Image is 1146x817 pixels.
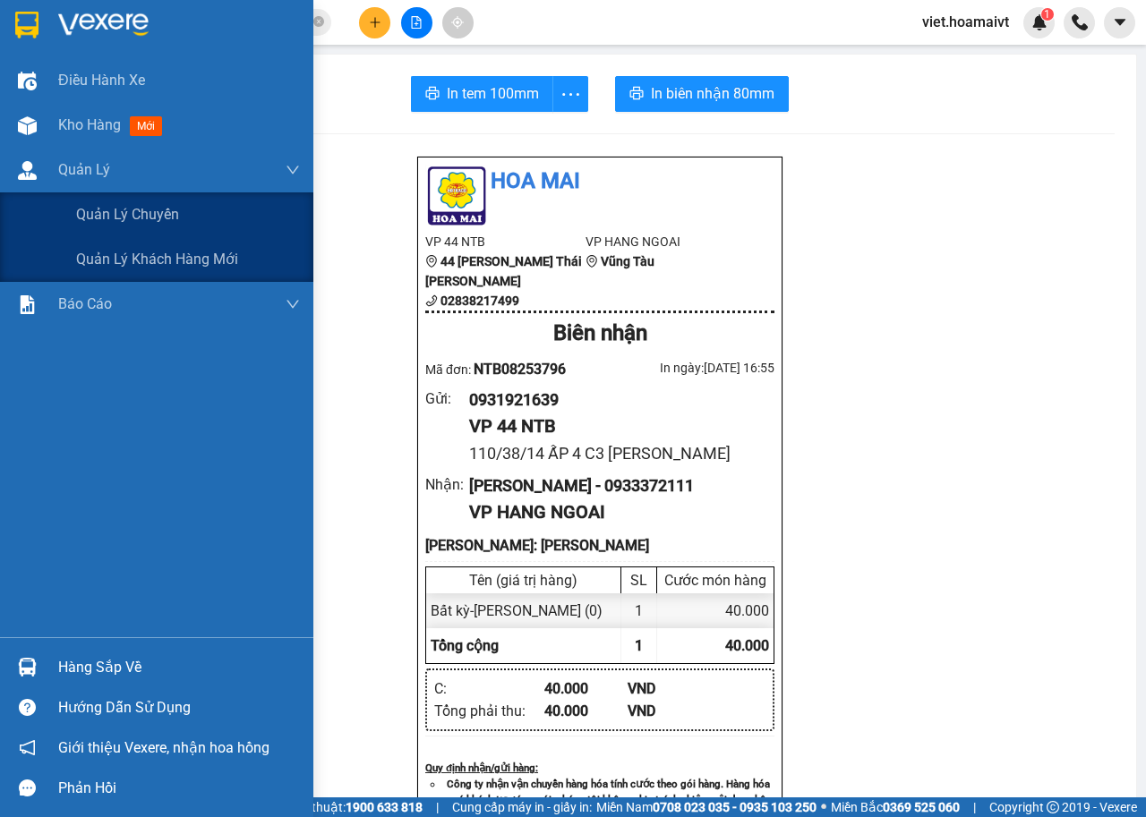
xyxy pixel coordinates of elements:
[442,7,474,38] button: aim
[653,800,817,814] strong: 0708 023 035 - 0935 103 250
[1047,801,1059,813] span: copyright
[425,86,440,103] span: printer
[425,254,582,288] b: 44 [PERSON_NAME] Thái [PERSON_NAME]
[58,775,300,802] div: Phản hồi
[621,593,657,628] div: 1
[544,700,628,722] div: 40.000
[474,361,566,378] span: NTB08253796
[626,572,652,589] div: SL
[76,248,238,270] span: Quản lý khách hàng mới
[425,358,600,380] div: Mã đơn:
[58,736,269,759] span: Giới thiệu Vexere, nhận hoa hồng
[436,797,439,817] span: |
[58,694,300,721] div: Hướng dẫn sử dụng
[18,161,37,180] img: warehouse-icon
[1044,8,1050,21] span: 1
[313,14,324,31] span: close-circle
[552,76,588,112] button: more
[1072,14,1088,30] img: phone-icon
[18,295,37,314] img: solution-icon
[452,797,592,817] span: Cung cấp máy in - giấy in:
[629,86,644,103] span: printer
[425,317,774,351] div: Biên nhận
[469,413,760,440] div: VP 44 NTB
[410,16,423,29] span: file-add
[600,358,774,378] div: In ngày: [DATE] 16:55
[451,16,464,29] span: aim
[973,797,976,817] span: |
[425,255,438,268] span: environment
[447,82,539,105] span: In tem 100mm
[425,760,774,776] div: Quy định nhận/gửi hàng :
[553,83,587,106] span: more
[586,232,746,251] li: VP HANG NGOAI
[431,602,603,619] span: Bất kỳ - [PERSON_NAME] (0)
[425,232,586,251] li: VP 44 NTB
[1112,14,1128,30] span: caret-down
[19,699,36,716] span: question-circle
[19,779,36,796] span: message
[15,12,38,38] img: logo-vxr
[434,677,544,700] div: C :
[425,165,774,199] li: Hoa Mai
[1031,14,1048,30] img: icon-new-feature
[434,700,544,722] div: Tổng phải thu :
[725,637,769,654] span: 40.000
[76,203,179,226] span: Quản lý chuyến
[258,797,423,817] span: Hỗ trợ kỹ thuật:
[359,7,390,38] button: plus
[821,804,826,811] span: ⚪️
[628,677,711,700] div: VND
[286,297,300,311] span: down
[544,677,628,700] div: 40.000
[18,116,37,135] img: warehouse-icon
[1041,8,1054,21] sup: 1
[18,72,37,90] img: warehouse-icon
[831,797,960,817] span: Miền Bắc
[58,69,145,91] span: Điều hành xe
[425,294,438,307] span: phone
[58,116,121,133] span: Kho hàng
[908,11,1023,33] span: viet.hoamaivt
[313,16,324,27] span: close-circle
[58,158,110,181] span: Quản Lý
[425,534,774,557] div: [PERSON_NAME]: [PERSON_NAME]
[425,165,488,227] img: logo.jpg
[601,254,654,268] b: Vũng Tàu
[286,163,300,177] span: down
[469,473,760,498] div: [PERSON_NAME] - 0933372111
[425,387,469,410] div: Gửi :
[440,294,519,308] b: 02838217499
[58,654,300,681] div: Hàng sắp về
[469,387,760,413] div: 0931921639
[431,637,499,654] span: Tổng cộng
[635,637,643,654] span: 1
[662,572,769,589] div: Cước món hàng
[883,800,960,814] strong: 0369 525 060
[657,593,774,628] div: 40.000
[586,255,598,268] span: environment
[469,441,760,466] div: 110/38/14 ẤP 4 C3 [PERSON_NAME]
[615,76,789,112] button: printerIn biên nhận 80mm
[401,7,432,38] button: file-add
[651,82,774,105] span: In biên nhận 80mm
[628,700,711,722] div: VND
[19,739,36,756] span: notification
[369,16,381,29] span: plus
[469,498,760,526] div: VP HANG NGOAI
[346,800,423,814] strong: 1900 633 818
[1104,7,1135,38] button: caret-down
[425,473,469,496] div: Nhận :
[58,293,112,315] span: Báo cáo
[431,572,616,589] div: Tên (giá trị hàng)
[18,658,37,677] img: warehouse-icon
[130,116,162,136] span: mới
[596,797,817,817] span: Miền Nam
[411,76,553,112] button: printerIn tem 100mm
